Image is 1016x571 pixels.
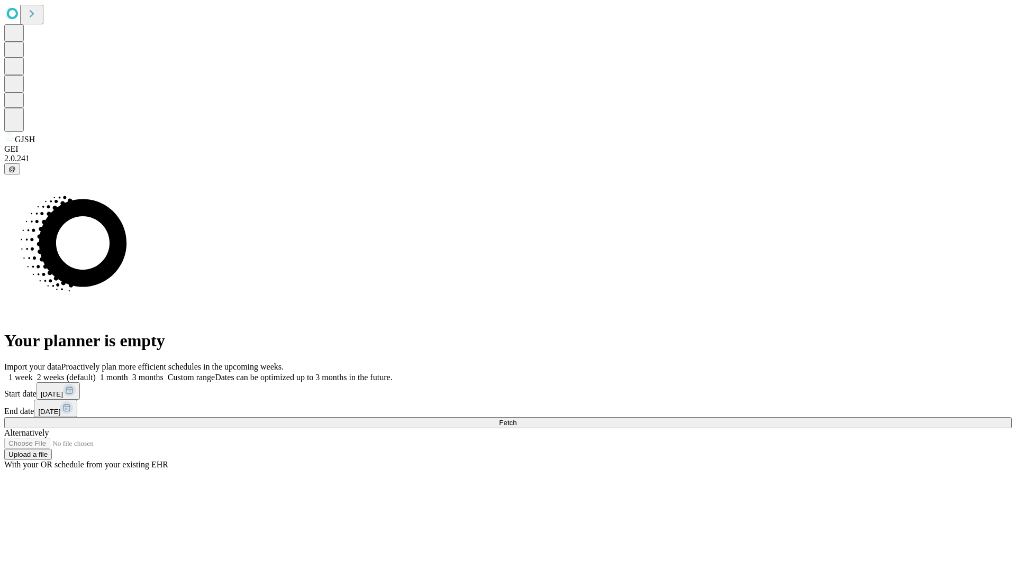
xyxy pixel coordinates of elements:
h1: Your planner is empty [4,331,1012,351]
span: 1 month [100,373,128,382]
span: Alternatively [4,428,49,437]
span: 1 week [8,373,33,382]
button: Fetch [4,417,1012,428]
span: Import your data [4,362,61,371]
span: With your OR schedule from your existing EHR [4,460,168,469]
span: Proactively plan more efficient schedules in the upcoming weeks. [61,362,284,371]
div: Start date [4,382,1012,400]
button: [DATE] [37,382,80,400]
button: @ [4,163,20,174]
span: 3 months [132,373,164,382]
span: 2 weeks (default) [37,373,96,382]
span: [DATE] [38,408,60,416]
button: [DATE] [34,400,77,417]
span: GJSH [15,135,35,144]
span: @ [8,165,16,173]
div: 2.0.241 [4,154,1012,163]
div: End date [4,400,1012,417]
span: Fetch [499,419,516,427]
span: Custom range [168,373,215,382]
span: [DATE] [41,390,63,398]
button: Upload a file [4,449,52,460]
span: Dates can be optimized up to 3 months in the future. [215,373,392,382]
div: GEI [4,144,1012,154]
